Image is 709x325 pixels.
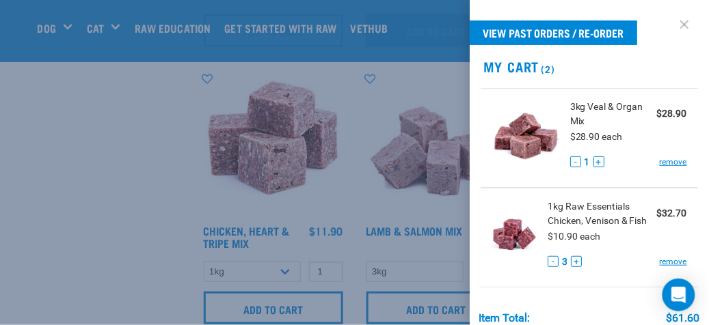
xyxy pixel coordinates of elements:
[570,131,623,142] span: $28.90 each
[562,255,567,269] span: 3
[571,256,582,267] button: +
[548,256,559,267] button: -
[593,156,604,167] button: +
[660,255,687,268] a: remove
[470,59,709,74] h2: My Cart
[492,100,560,170] img: Veal & Organ Mix
[585,155,590,169] span: 1
[666,312,699,324] div: $61.60
[479,312,531,324] div: Item Total:
[539,66,555,71] span: (2)
[570,100,657,128] span: 3kg Veal & Organ Mix
[657,108,687,119] strong: $28.90
[570,156,581,167] button: -
[492,199,537,270] img: Raw Essentials Chicken, Venison & Fish
[660,156,687,168] a: remove
[657,208,687,218] strong: $32.70
[663,279,695,311] div: Open Intercom Messenger
[548,199,657,228] span: 1kg Raw Essentials Chicken, Venison & Fish
[548,231,600,242] span: $10.90 each
[470,20,637,45] a: View past orders / re-order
